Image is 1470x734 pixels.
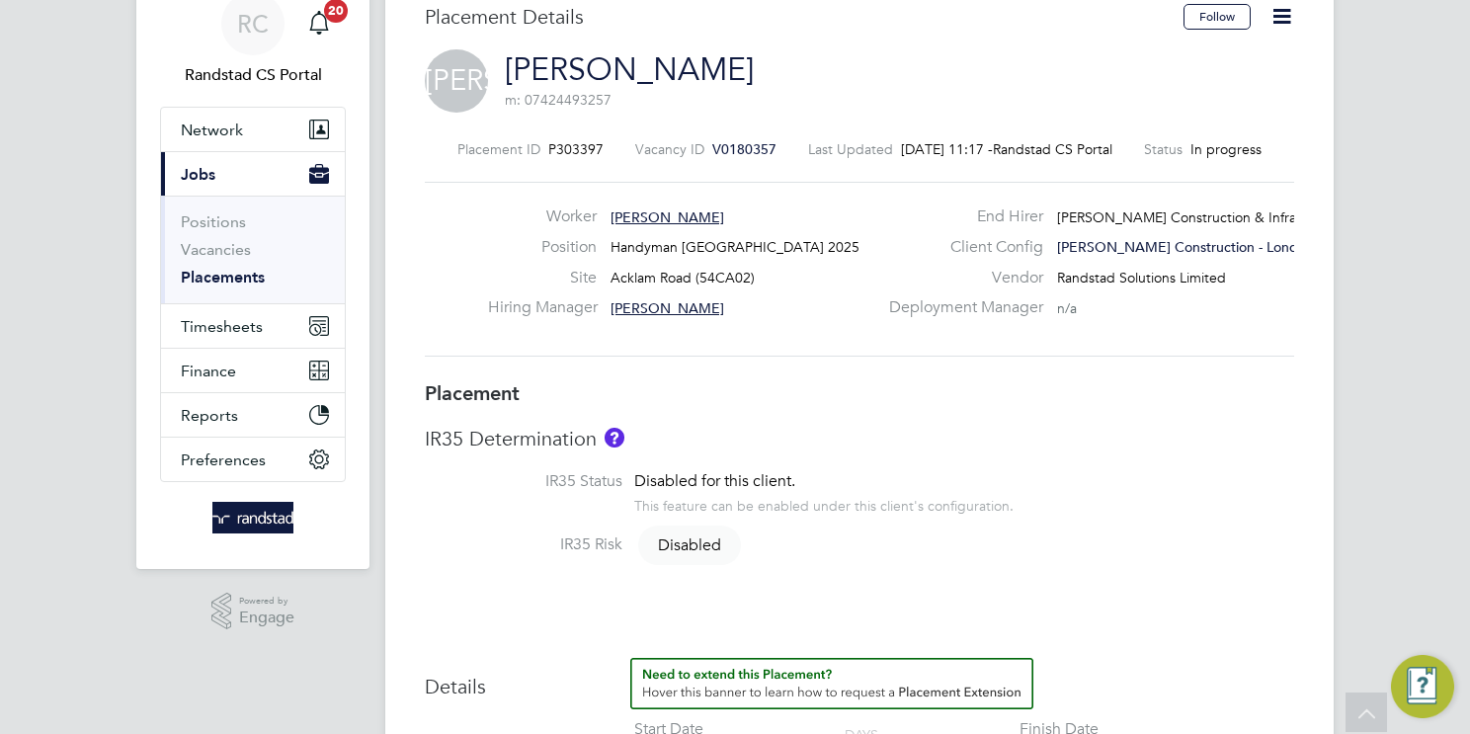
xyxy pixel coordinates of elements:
button: Timesheets [161,304,345,348]
span: Engage [239,610,294,626]
button: Engage Resource Center [1391,655,1454,718]
span: Powered by [239,593,294,610]
span: [PERSON_NAME] [611,208,724,226]
label: Vacancy ID [635,140,704,158]
span: Timesheets [181,317,263,336]
span: Randstad CS Portal [160,63,346,87]
h3: Placement Details [425,4,1169,30]
span: m: 07424493257 [505,91,612,109]
span: Finance [181,362,236,380]
label: Placement ID [457,140,540,158]
span: Jobs [181,165,215,184]
label: Deployment Manager [877,297,1043,318]
a: Vacancies [181,240,251,259]
label: Status [1144,140,1183,158]
label: Last Updated [808,140,893,158]
div: Jobs [161,196,345,303]
span: n/a [1057,299,1077,317]
label: Client Config [877,237,1043,258]
button: Reports [161,393,345,437]
a: Positions [181,212,246,231]
span: RC [237,11,269,37]
h3: IR35 Determination [425,426,1294,451]
span: V0180357 [712,140,776,158]
label: Hiring Manager [488,297,597,318]
span: Randstad Solutions Limited [1057,269,1226,286]
span: Network [181,121,243,139]
b: Placement [425,381,520,405]
button: Finance [161,349,345,392]
span: Acklam Road (54CA02) [611,269,755,286]
label: IR35 Status [425,471,622,492]
span: [PERSON_NAME] [425,49,488,113]
a: Powered byEngage [211,593,295,630]
span: Disabled for this client. [634,471,795,491]
a: Placements [181,268,265,286]
button: Preferences [161,438,345,481]
span: [PERSON_NAME] [611,299,724,317]
span: In progress [1190,140,1262,158]
label: Site [488,268,597,288]
button: Follow [1184,4,1251,30]
span: Randstad CS Portal [993,140,1112,158]
span: [PERSON_NAME] Construction & Infrast… [1057,208,1321,226]
button: Jobs [161,152,345,196]
span: Handyman [GEOGRAPHIC_DATA] 2025 [611,238,859,256]
label: End Hirer [877,206,1043,227]
span: [PERSON_NAME] Construction - Londo… [1057,238,1320,256]
label: IR35 Risk [425,534,622,555]
a: [PERSON_NAME] [505,50,754,89]
button: About IR35 [605,428,624,448]
div: This feature can be enabled under this client's configuration. [634,492,1014,515]
img: randstad-logo-retina.png [212,502,294,533]
span: Reports [181,406,238,425]
span: [DATE] 11:17 - [901,140,993,158]
button: Network [161,108,345,151]
span: Preferences [181,450,266,469]
span: P303397 [548,140,604,158]
label: Position [488,237,597,258]
button: How to extend a Placement? [630,658,1033,709]
h3: Details [425,658,1294,699]
a: Go to home page [160,502,346,533]
label: Worker [488,206,597,227]
label: Vendor [877,268,1043,288]
span: Disabled [638,526,741,565]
